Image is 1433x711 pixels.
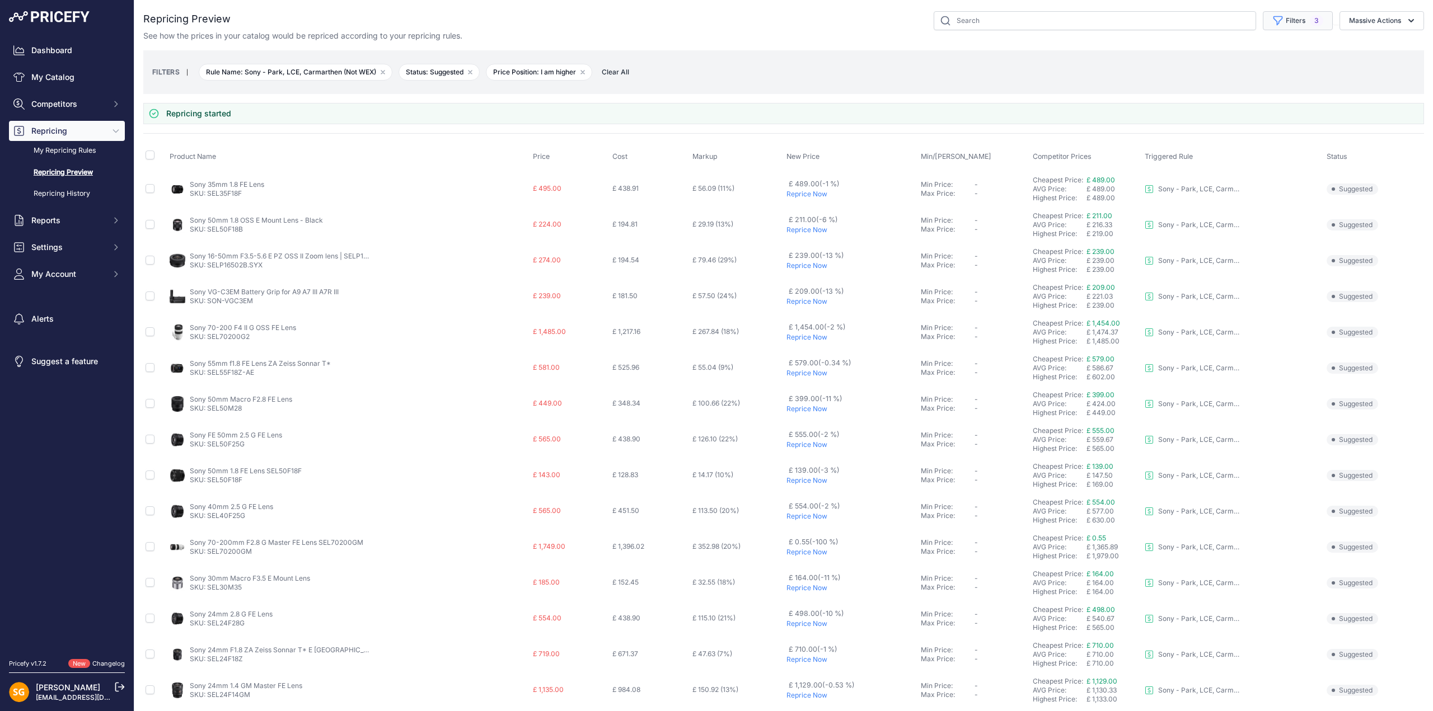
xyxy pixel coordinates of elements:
[1327,291,1378,302] span: Suggested
[824,323,846,331] span: (-2 %)
[1033,399,1087,408] div: AVG Price:
[612,256,639,264] span: £ 194.54
[612,184,639,192] span: £ 438.91
[789,287,844,295] span: £ 209.00
[190,511,245,520] a: SKU: SEL40F25G
[1033,337,1077,345] a: Highest Price:
[1033,292,1087,301] div: AVG Price:
[1087,283,1115,291] a: £ 209.00
[1033,552,1077,560] a: Highest Price:
[1340,11,1424,30] button: Massive Actions
[9,237,125,257] button: Settings
[533,220,561,228] span: £ 224.00
[1087,256,1140,265] div: £ 239.00
[1087,408,1116,417] span: £ 449.00
[190,189,242,197] a: SKU: SEL35F18F
[789,394,842,403] span: £ 399.00
[1033,641,1083,649] a: Cheapest Price:
[1033,247,1083,256] a: Cheapest Price:
[612,399,640,407] span: £ 348.34
[190,180,264,189] a: Sony 35mm 1.8 FE Lens
[1087,328,1140,337] div: £ 1,474.37
[1087,301,1114,309] span: £ 239.00
[1145,152,1193,161] span: Triggered Rule
[1033,265,1077,274] a: Highest Price:
[789,359,851,367] span: £ 579.00
[1145,185,1242,194] a: Sony - Park, LCE, Carmarthen (Not WEX)
[143,11,231,27] h2: Repricing Preview
[1087,211,1112,220] a: £ 211.00
[786,152,819,161] span: New Price
[975,404,978,412] span: -
[1033,256,1087,265] div: AVG Price:
[1087,569,1114,578] span: £ 164.00
[612,291,638,300] span: £ 181.50
[190,538,363,547] a: Sony 70-200mm F2.8 G Master FE Lens SEL70200GM
[1033,516,1077,524] a: Highest Price:
[612,152,627,161] span: Cost
[921,225,975,234] div: Max Price:
[818,466,840,474] span: (-3 %)
[9,11,90,22] img: Pricefy Logo
[1158,220,1242,229] p: Sony - Park, LCE, Carmarthen (Not WEX)
[190,583,242,591] a: SKU: SEL30M35
[1033,534,1083,542] a: Cheapest Price:
[921,359,975,368] div: Min Price:
[612,327,640,336] span: £ 1,217.16
[9,309,125,329] a: Alerts
[31,215,105,226] span: Reports
[692,256,737,264] span: £ 79.46 (29%)
[9,40,125,646] nav: Sidebar
[1327,398,1378,409] span: Suggested
[1087,355,1114,363] a: £ 579.00
[1087,399,1140,408] div: £ 424.00
[819,251,844,260] span: (-13 %)
[1145,435,1242,444] a: Sony - Park, LCE, Carmarthen (Not WEX)
[975,261,978,269] span: -
[1033,480,1077,488] a: Highest Price:
[1310,15,1323,26] span: 3
[975,180,978,189] span: -
[921,252,975,261] div: Min Price:
[1158,578,1242,587] p: Sony - Park, LCE, Carmarthen (Not WEX)
[190,681,302,690] a: Sony 24mm 1.4 GM Master FE Lens
[190,619,245,627] a: SKU: SEL24F28G
[975,225,978,233] span: -
[1087,337,1120,345] span: £ 1,485.00
[36,682,100,692] a: [PERSON_NAME]
[1158,328,1242,337] p: Sony - Park, LCE, Carmarthen (Not WEX)
[934,11,1256,30] input: Search
[399,64,480,81] span: Status: Suggested
[921,152,991,161] span: Min/[PERSON_NAME]
[190,216,323,224] a: Sony 50mm 1.8 OSS E Mount Lens - Black
[921,440,975,449] div: Max Price:
[190,655,243,663] a: SKU: SEL24F18Z
[975,431,978,439] span: -
[9,40,125,60] a: Dashboard
[166,108,231,119] h3: Repricing started
[31,125,105,136] span: Repricing
[692,184,734,192] span: £ 56.09 (11%)
[190,332,250,341] a: SKU: SEL70200G2
[818,430,840,439] span: (-2 %)
[789,215,838,224] span: £ 211.00
[786,404,917,413] p: Reprice Now
[190,440,245,448] a: SKU: SEL50F25G
[692,220,733,228] span: £ 29.19 (13%)
[789,502,840,510] span: £ 554.00
[1033,677,1083,685] a: Cheapest Price:
[1145,507,1242,516] a: Sony - Park, LCE, Carmarthen (Not WEX)
[1087,426,1114,435] a: £ 555.00
[1087,247,1114,256] a: £ 239.00
[789,430,840,439] span: £ 555.00
[533,327,566,336] span: £ 1,485.00
[1158,435,1242,444] p: Sony - Park, LCE, Carmarthen (Not WEX)
[612,220,638,228] span: £ 194.81
[1087,498,1115,506] a: £ 554.00
[1033,471,1087,480] div: AVG Price:
[1158,292,1242,301] p: Sony - Park, LCE, Carmarthen (Not WEX)
[1158,507,1242,516] p: Sony - Park, LCE, Carmarthen (Not WEX)
[786,261,917,270] p: Reprice Now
